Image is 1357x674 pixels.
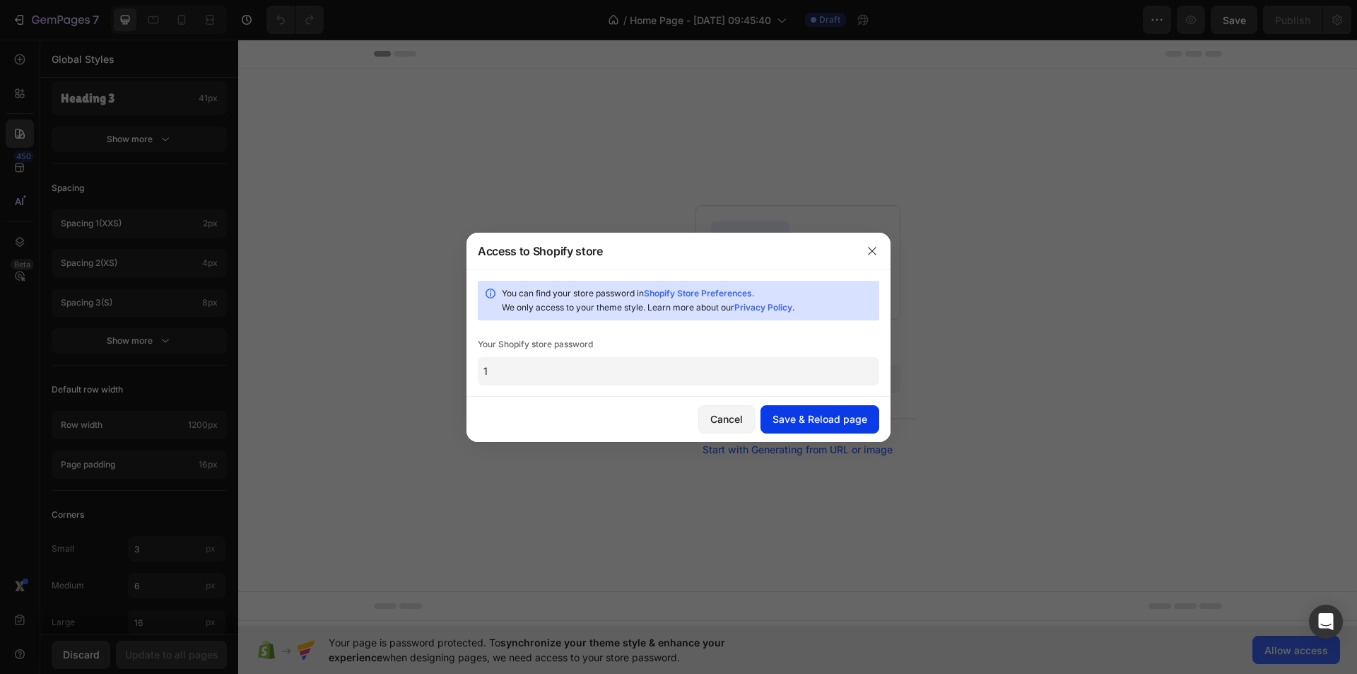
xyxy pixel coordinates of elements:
button: Add elements [563,325,662,354]
a: Shopify Store Preferences [644,288,752,298]
div: You can find your store password in . We only access to your theme style. Learn more about our . [502,286,874,315]
div: Your Shopify store password [478,337,879,351]
div: Cancel [710,412,743,426]
button: Add sections [457,325,554,354]
div: Access to Shopify store [478,243,603,260]
div: Save & Reload page [773,412,867,426]
div: Start with Sections from sidebar [474,297,645,314]
div: Open Intercom Messenger [1309,605,1343,639]
a: Privacy Policy [734,302,792,313]
div: Start with Generating from URL or image [464,405,654,416]
button: Cancel [698,405,755,434]
input: Enter password [478,357,879,385]
button: Save & Reload page [760,405,879,434]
